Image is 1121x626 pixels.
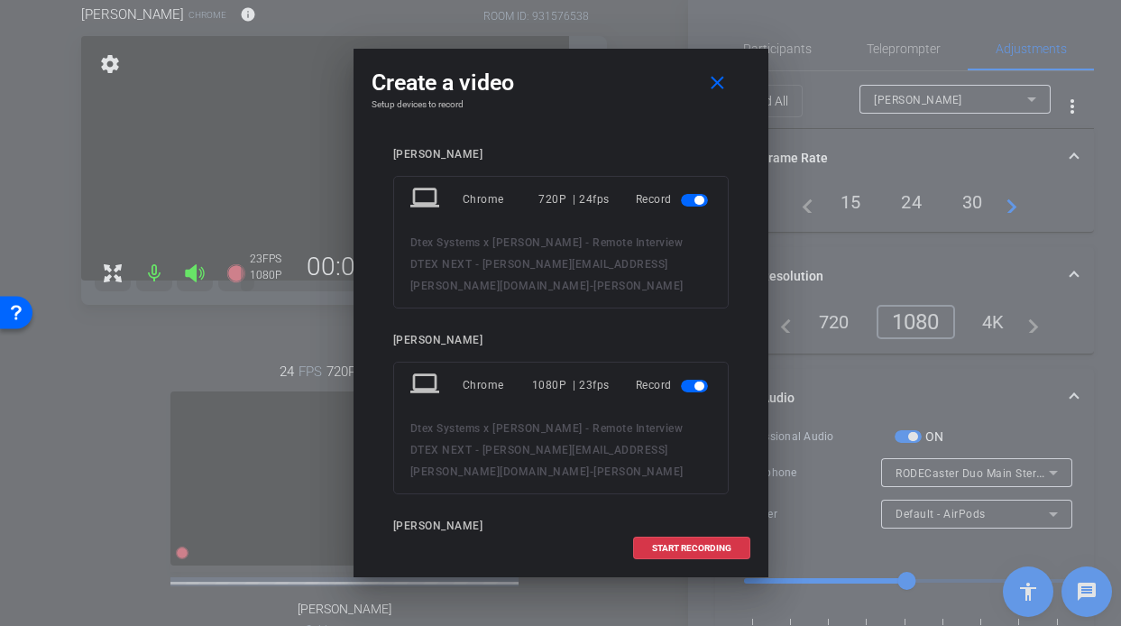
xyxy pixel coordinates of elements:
[532,369,610,401] div: 1080P | 23fps
[633,537,750,559] button: START RECORDING
[652,544,731,553] span: START RECORDING
[410,422,684,478] span: Dtex Systems x [PERSON_NAME] - Remote Interview DTEX NEXT - [PERSON_NAME][EMAIL_ADDRESS][PERSON_N...
[590,465,594,478] span: -
[410,183,443,216] mat-icon: laptop
[410,369,443,401] mat-icon: laptop
[372,67,750,99] div: Create a video
[372,99,750,110] h4: Setup devices to record
[393,334,729,347] div: [PERSON_NAME]
[593,280,684,292] span: [PERSON_NAME]
[706,72,729,95] mat-icon: close
[590,280,594,292] span: -
[463,183,539,216] div: Chrome
[593,465,684,478] span: [PERSON_NAME]
[636,183,712,216] div: Record
[636,369,712,401] div: Record
[463,369,532,401] div: Chrome
[393,520,729,533] div: [PERSON_NAME]
[393,148,729,161] div: [PERSON_NAME]
[410,236,684,292] span: Dtex Systems x [PERSON_NAME] - Remote Interview DTEX NEXT - [PERSON_NAME][EMAIL_ADDRESS][PERSON_N...
[538,183,610,216] div: 720P | 24fps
